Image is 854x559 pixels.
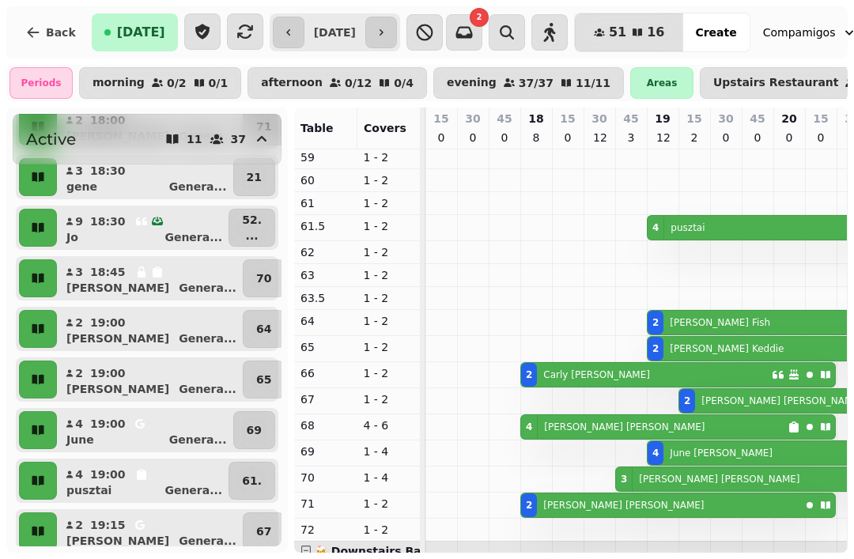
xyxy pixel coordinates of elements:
[543,368,650,381] p: Carly [PERSON_NAME]
[526,421,532,433] div: 4
[169,179,227,195] p: Genera ...
[300,244,351,260] p: 62
[751,130,764,145] p: 0
[243,512,285,550] button: 67
[74,163,84,179] p: 3
[300,496,351,512] p: 71
[179,280,236,296] p: Genera ...
[74,517,84,533] p: 2
[713,77,839,89] p: Upstairs Restaurant
[435,130,448,145] p: 0
[90,213,126,229] p: 18:30
[630,67,693,99] div: Areas
[670,342,784,355] p: [PERSON_NAME] Keddie
[229,209,275,247] button: 52....
[60,209,225,247] button: 918:30JoGenera...
[300,172,351,188] p: 60
[686,111,701,127] p: 15
[625,130,637,145] p: 3
[243,310,285,348] button: 64
[300,444,351,459] p: 69
[256,372,271,387] p: 65
[60,361,240,398] button: 219:00[PERSON_NAME]Genera...
[364,313,414,329] p: 1 - 2
[528,111,543,127] p: 18
[300,417,351,433] p: 68
[656,130,669,145] p: 12
[364,444,414,459] p: 1 - 4
[66,280,169,296] p: [PERSON_NAME]
[364,267,414,283] p: 1 - 2
[300,267,351,283] p: 63
[750,111,765,127] p: 45
[74,416,84,432] p: 4
[66,179,97,195] p: gene
[300,218,351,234] p: 61.5
[60,158,230,196] button: 318:30geneGenera...
[242,212,262,228] p: 52.
[256,270,271,286] p: 70
[90,517,126,533] p: 19:15
[530,130,542,145] p: 8
[179,330,236,346] p: Genera ...
[364,496,414,512] p: 1 - 2
[783,130,795,145] p: 0
[695,27,736,38] span: Create
[364,470,414,485] p: 1 - 4
[364,365,414,381] p: 1 - 2
[544,421,705,433] p: [PERSON_NAME] [PERSON_NAME]
[465,111,480,127] p: 30
[243,361,285,398] button: 65
[66,229,78,245] p: Jo
[13,13,89,51] button: Back
[247,169,262,185] p: 21
[670,316,770,329] p: [PERSON_NAME] Fish
[593,130,606,145] p: 12
[256,523,271,539] p: 67
[621,473,627,485] div: 3
[66,381,169,397] p: [PERSON_NAME]
[248,67,427,99] button: afternoon0/120/4
[300,522,351,538] p: 72
[497,111,512,127] p: 45
[300,122,334,134] span: Table
[300,313,351,329] p: 64
[526,368,532,381] div: 2
[261,77,323,89] p: afternoon
[575,13,684,51] button: 5116
[300,470,351,485] p: 70
[74,264,84,280] p: 3
[519,77,554,89] p: 37 / 37
[300,391,351,407] p: 67
[467,130,479,145] p: 0
[688,130,701,145] p: 2
[74,365,84,381] p: 2
[526,499,532,512] div: 2
[92,13,178,51] button: [DATE]
[90,416,126,432] p: 19:00
[560,111,575,127] p: 15
[66,330,169,346] p: [PERSON_NAME]
[60,259,240,297] button: 318:45[PERSON_NAME]Genera...
[167,77,187,89] p: 0 / 2
[682,13,749,51] button: Create
[781,111,796,127] p: 20
[498,130,511,145] p: 0
[74,315,84,330] p: 2
[90,466,126,482] p: 19:00
[13,114,282,164] button: Active1137
[233,411,275,449] button: 69
[256,321,271,337] p: 64
[364,218,414,234] p: 1 - 2
[233,158,275,196] button: 21
[364,244,414,260] p: 1 - 2
[74,213,84,229] p: 9
[242,473,262,489] p: 61.
[247,422,262,438] p: 69
[231,134,246,145] p: 37
[26,128,76,150] h2: Active
[814,130,827,145] p: 0
[345,77,372,89] p: 0 / 12
[46,27,76,38] span: Back
[447,77,497,89] p: evening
